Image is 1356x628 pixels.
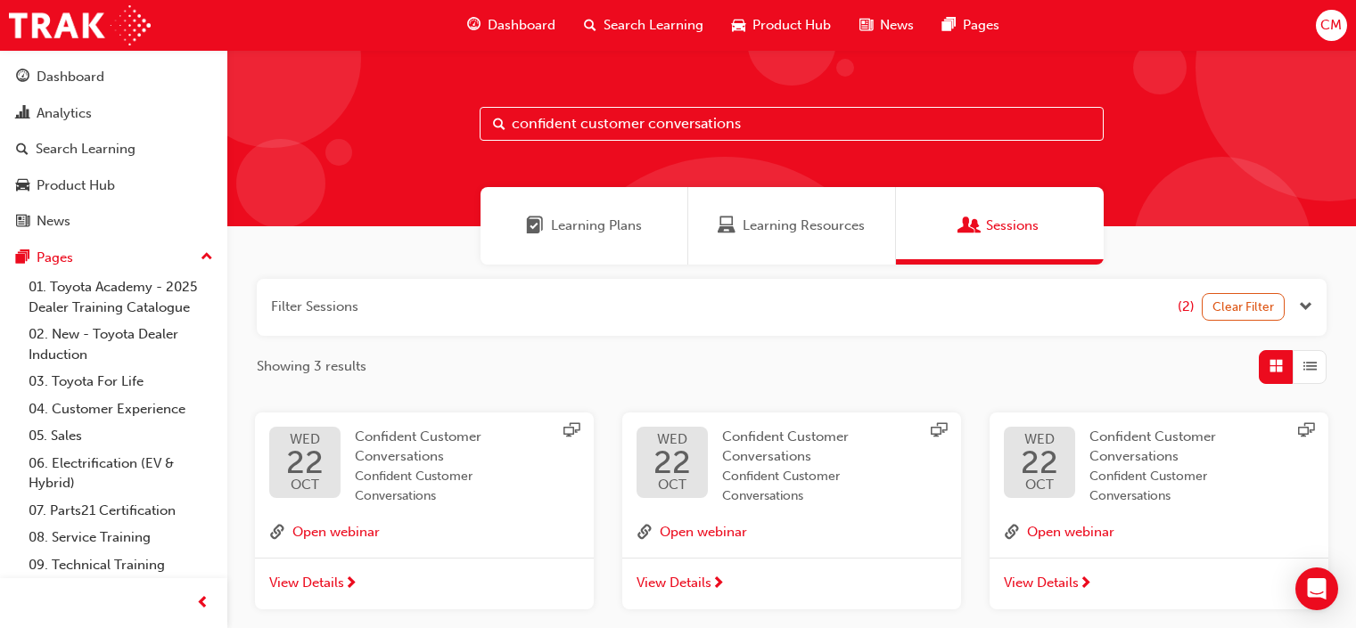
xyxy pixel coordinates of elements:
span: News [880,15,914,36]
a: 03. Toyota For Life [21,368,220,396]
input: Search... [480,107,1104,141]
span: Learning Resources [743,216,865,236]
a: 06. Electrification (EV & Hybrid) [21,450,220,497]
span: next-icon [1079,576,1092,592]
span: Learning Plans [526,216,544,236]
span: up-icon [201,246,213,269]
span: car-icon [16,178,29,194]
span: news-icon [859,14,873,37]
a: WED22OCTConfident Customer ConversationsConfident Customer Conversations [269,427,579,507]
span: guage-icon [467,14,481,37]
span: chart-icon [16,106,29,122]
div: News [37,211,70,232]
span: link-icon [637,521,653,544]
div: Open Intercom Messenger [1295,567,1338,610]
span: next-icon [344,576,357,592]
div: Analytics [37,103,92,124]
a: guage-iconDashboard [453,7,570,44]
span: Search Learning [604,15,703,36]
a: Product Hub [7,169,220,202]
span: Grid [1270,356,1283,377]
span: 22 [1021,446,1058,478]
span: Confident Customer Conversations [722,428,849,465]
span: Learning Resources [718,216,736,236]
span: Showing 3 results [257,356,366,377]
a: News [7,205,220,238]
span: Sessions [961,216,979,236]
a: 02. New - Toyota Dealer Induction [21,321,220,368]
a: View Details [622,558,961,609]
div: Search Learning [36,139,136,159]
span: List [1303,356,1317,377]
span: Learning Plans [551,216,642,236]
img: Trak [9,5,151,45]
span: Confident Customer Conversations [1089,467,1286,507]
span: View Details [1004,573,1079,593]
span: Product Hub [752,15,831,36]
a: 08. Service Training [21,524,220,551]
a: 04. Customer Experience [21,396,220,423]
span: OCT [286,478,324,492]
span: car-icon [732,14,745,37]
button: CM [1316,10,1347,41]
span: sessionType_ONLINE_URL-icon [1298,422,1314,442]
a: View Details [255,558,594,609]
span: OCT [1021,478,1058,492]
span: 22 [286,446,324,478]
a: SessionsSessions [896,187,1104,265]
a: 01. Toyota Academy - 2025 Dealer Training Catalogue [21,273,220,321]
a: 05. Sales [21,422,220,450]
button: Open webinar [292,521,380,544]
button: WED22OCTConfident Customer ConversationsConfident Customer Conversationslink-iconOpen webinarView... [255,412,594,609]
span: CM [1320,15,1342,36]
a: news-iconNews [845,7,928,44]
button: Clear Filter [1202,293,1286,321]
a: Learning ResourcesLearning Resources [688,187,896,265]
button: Open the filter [1299,297,1312,317]
span: prev-icon [196,592,210,615]
button: WED22OCTConfident Customer ConversationsConfident Customer Conversationslink-iconOpen webinarView... [622,412,961,609]
span: link-icon [269,521,285,544]
span: link-icon [1004,521,1020,544]
span: search-icon [584,14,596,37]
button: WED22OCTConfident Customer ConversationsConfident Customer Conversationslink-iconOpen webinarView... [990,412,1328,609]
a: pages-iconPages [928,7,1014,44]
span: Confident Customer Conversations [355,428,481,465]
span: Confident Customer Conversations [722,467,918,507]
span: Dashboard [488,15,555,36]
span: OCT [653,478,691,492]
span: pages-icon [942,14,956,37]
a: WED22OCTConfident Customer ConversationsConfident Customer Conversations [637,427,947,507]
span: next-icon [711,576,725,592]
span: Search [493,114,505,135]
span: WED [1021,433,1058,446]
button: DashboardAnalyticsSearch LearningProduct HubNews [7,57,220,241]
a: WED22OCTConfident Customer ConversationsConfident Customer Conversations [1004,427,1314,507]
span: 22 [653,446,691,478]
span: sessionType_ONLINE_URL-icon [931,422,947,442]
a: Learning PlansLearning Plans [481,187,688,265]
span: View Details [637,573,711,593]
a: car-iconProduct Hub [718,7,845,44]
a: 07. Parts21 Certification [21,497,220,525]
a: View Details [990,558,1328,609]
span: pages-icon [16,250,29,266]
span: View Details [269,573,344,593]
button: Pages [7,241,220,274]
div: Product Hub [37,175,115,196]
span: news-icon [16,214,29,230]
a: Search Learning [7,133,220,166]
a: search-iconSearch Learning [570,7,718,44]
div: Pages [37,248,73,268]
button: Open webinar [660,521,747,544]
span: Pages [963,15,999,36]
a: Analytics [7,97,220,130]
span: WED [286,433,324,446]
span: Confident Customer Conversations [355,467,551,507]
div: Dashboard [37,67,104,87]
span: Confident Customer Conversations [1089,428,1216,465]
span: search-icon [16,142,29,158]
